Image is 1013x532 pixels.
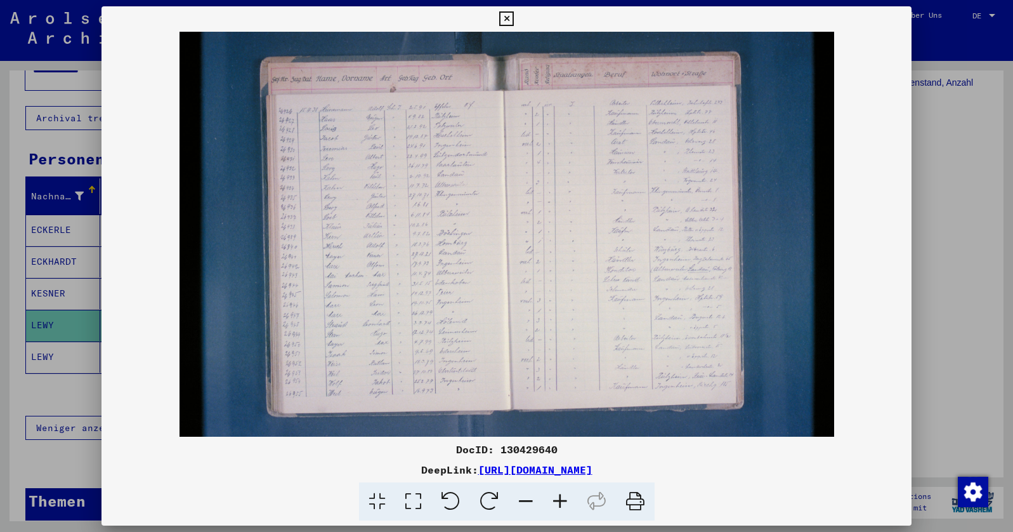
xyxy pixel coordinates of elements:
[101,462,912,477] div: DeepLink:
[957,476,988,507] div: Zustimmung ändern
[101,442,912,457] div: DocID: 130429640
[478,463,592,476] a: [URL][DOMAIN_NAME]
[180,32,834,469] img: 001.jpg
[958,477,988,507] img: Zustimmung ändern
